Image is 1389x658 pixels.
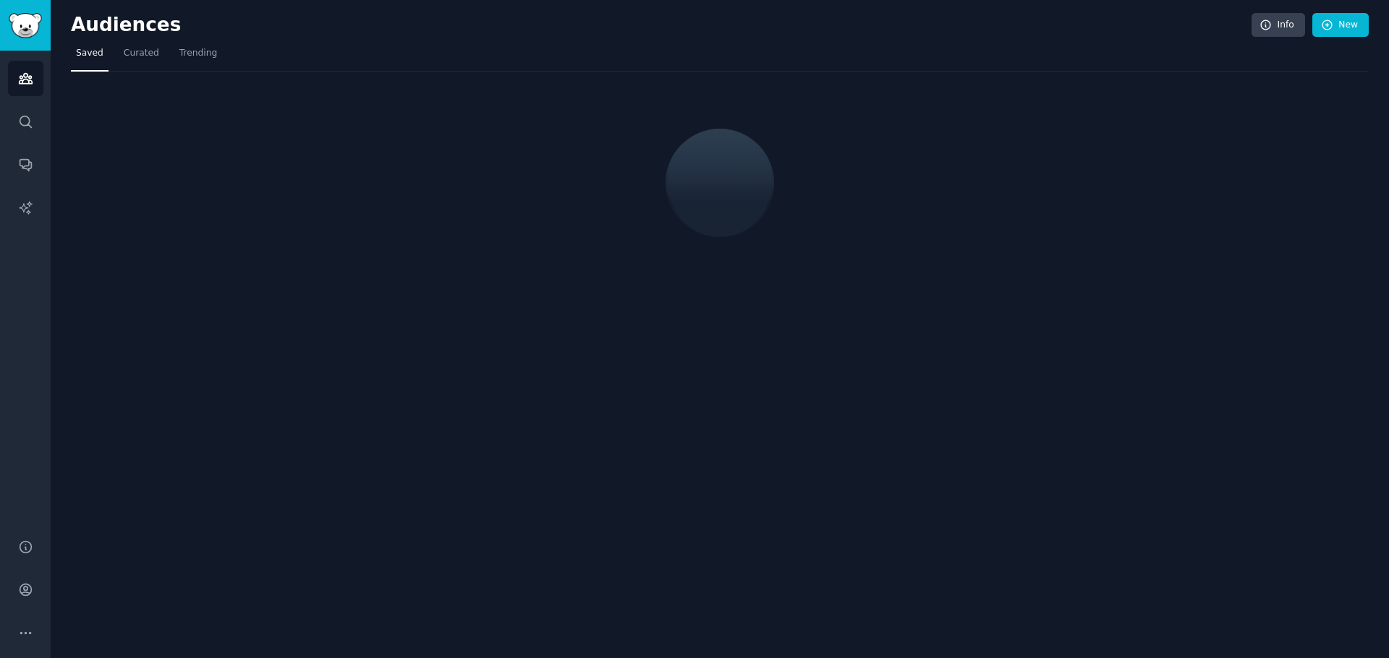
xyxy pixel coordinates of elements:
[174,42,222,72] a: Trending
[71,14,1252,37] h2: Audiences
[179,47,217,60] span: Trending
[76,47,103,60] span: Saved
[9,13,42,38] img: GummySearch logo
[124,47,159,60] span: Curated
[1252,13,1305,38] a: Info
[1312,13,1369,38] a: New
[71,42,109,72] a: Saved
[119,42,164,72] a: Curated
